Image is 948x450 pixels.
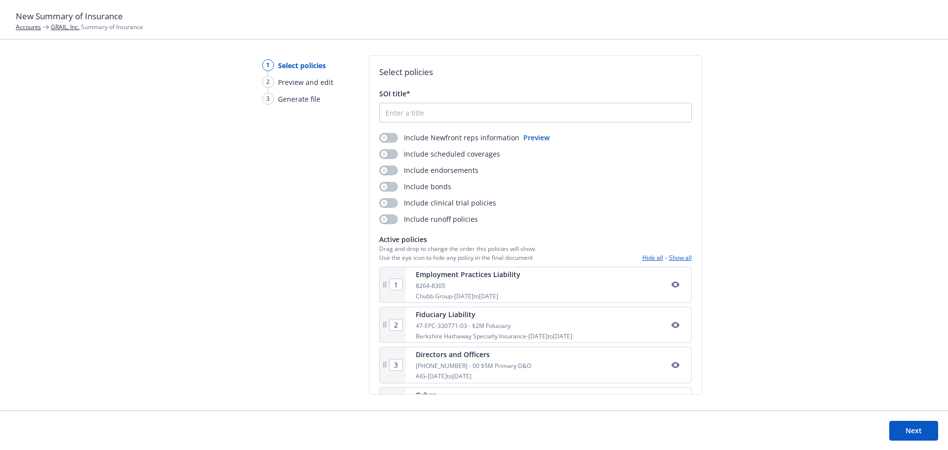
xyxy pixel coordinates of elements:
[379,132,519,143] div: Include Newfront reps information
[416,332,572,340] div: Berkshire Hathaway Specialty Insurance - [DATE] to [DATE]
[379,245,536,261] span: Drag and drop to change the order this policies will show. Use the eye icon to hide any policy in...
[379,66,692,79] h2: Select policies
[416,269,520,280] div: Employment Practices Liability
[416,390,583,400] div: Cyber
[416,349,531,360] div: Directors and Officers
[379,198,496,208] div: Include clinical trial policies
[889,421,938,441] button: Next
[16,10,932,23] h1: New Summary of Insurance
[379,387,692,423] div: CyberEKS3589260 - 04 $5M xs $20MScottsdale Insurance Company (Nationwide)-[DATE]to[DATE]
[669,253,692,262] button: Show all
[416,362,531,370] div: [PHONE_NUMBER] - 00 $5M Primary D&O
[379,267,692,303] div: Employment Practices Liability8264-8305Chubb Group-[DATE]to[DATE]
[379,89,410,98] span: SOI title*
[416,322,572,330] div: 47-EPC-330771-03 - $2M Fiduciary
[416,309,572,320] div: Fiduciary Liability
[379,214,478,224] div: Include runoff policies
[416,372,531,380] div: AIG - [DATE] to [DATE]
[379,181,451,192] div: Include bonds
[278,60,326,71] span: Select policies
[16,23,41,31] a: Accounts
[379,307,692,343] div: Fiduciary Liability47-EPC-330771-03 - $2M FiduciaryBerkshire Hathaway Specialty Insurance-[DATE]t...
[416,282,520,290] div: 8264-8305
[51,23,143,31] span: Summary of Insurance
[278,77,333,87] span: Preview and edit
[642,253,663,262] button: Hide all
[262,76,274,88] div: 2
[262,93,274,105] div: 3
[380,103,691,122] input: Enter a title
[379,165,478,175] div: Include endorsements
[51,23,79,31] a: GRAIL, Inc.
[379,347,692,383] div: Directors and Officers[PHONE_NUMBER] - 00 $5M Primary D&OAIG-[DATE]to[DATE]
[379,234,536,245] span: Active policies
[278,94,320,104] span: Generate file
[416,292,520,300] div: Chubb Group - [DATE] to [DATE]
[262,59,274,71] div: 1
[642,253,692,262] div: -
[379,149,500,159] div: Include scheduled coverages
[523,132,550,143] button: Preview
